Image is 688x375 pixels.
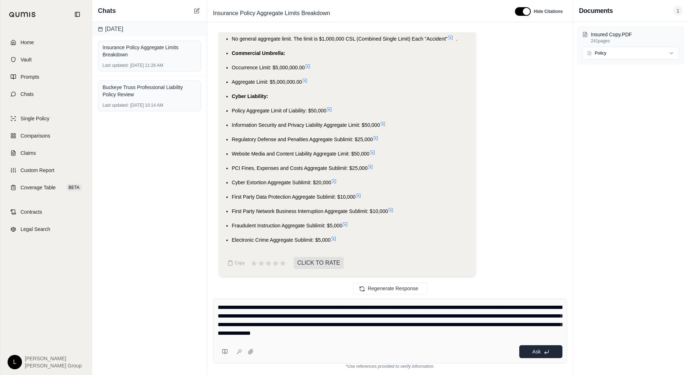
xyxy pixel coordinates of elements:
button: Insured Copy.PDF241pages [582,31,679,44]
span: Last updated: [103,102,129,108]
span: Claims [21,149,36,157]
span: Commercial Umbrella: [232,50,285,56]
span: Chats [98,6,116,16]
a: Coverage TableBETA [5,180,87,195]
span: Hide Citations [534,9,563,14]
a: Custom Report [5,162,87,178]
span: Last updated: [103,62,129,68]
span: Contracts [21,208,42,216]
span: CLICK TO RATE [294,257,344,269]
span: Cyber Liability: [232,93,268,99]
span: Chats [21,91,34,98]
span: PCI Fines, Expenses and Costs Aggregate Sublimit: $25,000 [232,165,367,171]
span: Custom Report [21,167,54,174]
span: Policy Aggregate Limit of Liability: $50,000 [232,108,326,114]
button: Ask [519,345,562,358]
span: Legal Search [21,226,50,233]
div: [DATE] 11:26 AM [103,62,196,68]
span: Regulatory Defense and Penalties Aggregate Sublimit: $25,000 [232,136,373,142]
span: Ask [532,349,540,355]
a: Legal Search [5,221,87,237]
span: Electronic Crime Aggregate Sublimit: $5,000 [232,237,331,243]
a: Home [5,34,87,50]
span: 1 [674,6,682,16]
p: Insured Copy.PDF [591,31,679,38]
a: Chats [5,86,87,102]
span: BETA [67,184,82,191]
button: Collapse sidebar [72,9,83,20]
div: Insurance Policy Aggregate Limits Breakdown [103,44,196,58]
span: . [456,36,458,42]
a: Comparisons [5,128,87,144]
span: Website Media and Content Liability Aggregate Limit: $50,000 [232,151,370,157]
div: [DATE] 10:14 AM [103,102,196,108]
a: Claims [5,145,87,161]
p: 241 pages [591,38,679,44]
span: Vault [21,56,32,63]
img: Qumis Logo [9,12,36,17]
a: Vault [5,52,87,68]
div: L [8,355,22,369]
span: Aggregate Limit: $5,000,000.00 [232,79,302,85]
div: *Use references provided to verify information. [213,364,567,369]
button: Regenerate Response [353,283,427,294]
span: Information Security and Privacy Liability Aggregate Limit: $50,000 [232,122,380,128]
span: Coverage Table [21,184,56,191]
span: Prompts [21,73,39,80]
span: Single Policy [21,115,49,122]
button: New Chat [193,6,201,15]
span: Comparisons [21,132,50,139]
span: Insurance Policy Aggregate Limits Breakdown [210,8,333,19]
span: No general aggregate limit. The limit is $1,000,000 CSL (Combined Single Limit) Each "Accident" [232,36,448,42]
span: Copy [235,260,245,266]
span: First Party Data Protection Aggregate Sublimit: $10,000 [232,194,356,200]
span: [PERSON_NAME] Group [25,362,82,369]
div: [DATE] [92,22,207,36]
a: Contracts [5,204,87,220]
span: Home [21,39,34,46]
span: Fraudulent Instruction Aggregate Sublimit: $5,000 [232,223,342,228]
h3: Documents [579,6,613,16]
div: Edit Title [210,8,506,19]
span: Regenerate Response [368,286,418,291]
span: [PERSON_NAME] [25,355,82,362]
span: Cyber Extortion Aggregate Sublimit: $20,000 [232,180,331,185]
a: Prompts [5,69,87,85]
a: Single Policy [5,111,87,126]
button: Copy [225,256,248,270]
span: Occurrence Limit: $5,000,000.00 [232,65,305,70]
div: Buckeye Truss Professional Liability Policy Review [103,84,196,98]
span: First Party Network Business Interruption Aggregate Sublimit: $10,000 [232,208,388,214]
